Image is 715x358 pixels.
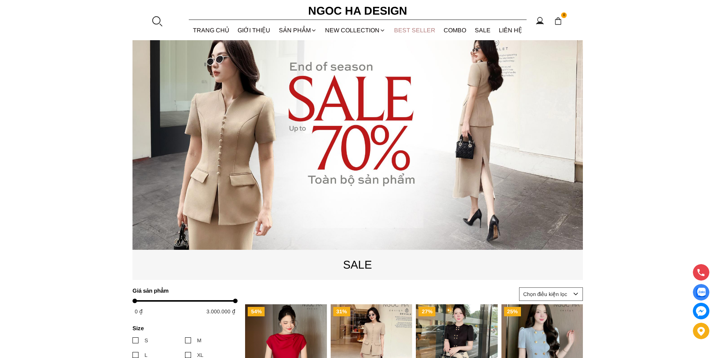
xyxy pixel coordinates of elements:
[696,288,706,297] img: Display image
[440,20,471,40] a: Combo
[189,20,234,40] a: TRANG CHỦ
[132,287,233,294] h4: Giá sản phẩm
[693,303,709,319] a: messenger
[132,325,233,331] h4: Size
[495,20,527,40] a: LIÊN HỆ
[206,308,235,314] span: 3.000.000 ₫
[135,308,143,314] span: 0 ₫
[197,336,202,344] div: M
[390,20,440,40] a: BEST SELLER
[321,20,390,40] a: NEW COLLECTION
[233,20,275,40] a: GIỚI THIỆU
[275,20,321,40] div: SẢN PHẨM
[132,256,583,273] p: SALE
[561,12,567,18] span: 0
[554,17,562,25] img: img-CART-ICON-ksit0nf1
[693,284,709,301] a: Display image
[145,336,148,344] div: S
[471,20,495,40] a: SALE
[301,2,414,20] a: Ngoc Ha Design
